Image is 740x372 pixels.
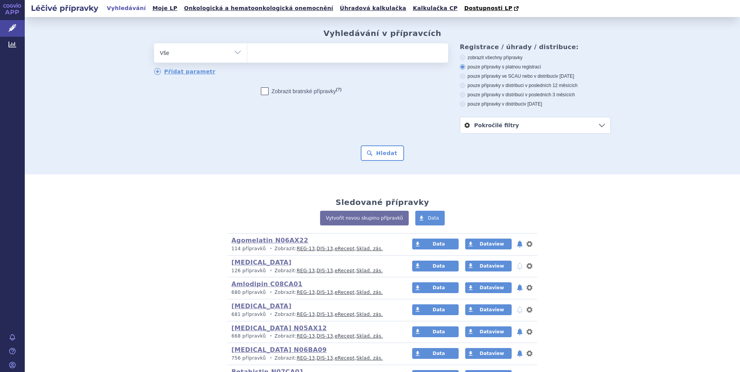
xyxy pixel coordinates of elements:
[526,349,533,358] button: nastavení
[317,268,333,273] a: DIS-13
[460,101,611,107] label: pouze přípravky v distribuci
[231,311,397,318] p: Zobrazit: , , ,
[335,268,355,273] a: eRecept
[433,351,445,356] span: Data
[524,101,542,107] span: v [DATE]
[231,237,308,244] a: Agomelatin N06AX22
[412,282,459,293] a: Data
[231,259,291,266] a: [MEDICAL_DATA]
[231,333,266,339] span: 668 přípravků
[480,263,504,269] span: Dataview
[433,263,445,269] span: Data
[526,239,533,249] button: nastavení
[231,355,266,361] span: 756 přípravků
[516,327,524,336] button: notifikace
[465,348,512,359] a: Dataview
[335,290,355,295] a: eRecept
[516,261,524,271] button: notifikace
[460,92,611,98] label: pouze přípravky v distribuci v posledních 3 měsících
[267,311,274,318] i: •
[465,326,512,337] a: Dataview
[460,64,611,70] label: pouze přípravky s platnou registrací
[231,280,303,288] a: Amlodipin C08CA01
[433,307,445,312] span: Data
[231,246,397,252] p: Zobrazit: , , ,
[356,333,383,339] a: Sklad. zás.
[480,329,504,334] span: Dataview
[428,215,439,221] span: Data
[317,246,333,251] a: DIS-13
[516,349,524,358] button: notifikace
[267,333,274,340] i: •
[465,282,512,293] a: Dataview
[231,290,266,295] span: 680 přípravků
[297,312,315,317] a: REG-13
[433,285,445,290] span: Data
[324,29,442,38] h2: Vyhledávání v přípravcích
[480,285,504,290] span: Dataview
[480,307,504,312] span: Dataview
[336,198,429,207] h2: Sledované přípravky
[317,355,333,361] a: DIS-13
[465,239,512,249] a: Dataview
[415,211,445,225] a: Data
[231,355,397,362] p: Zobrazit: , , ,
[361,145,404,161] button: Hledat
[267,246,274,252] i: •
[412,261,459,271] a: Data
[356,355,383,361] a: Sklad. zás.
[335,333,355,339] a: eRecept
[297,355,315,361] a: REG-13
[412,304,459,315] a: Data
[267,289,274,296] i: •
[356,246,383,251] a: Sklad. zás.
[460,117,610,133] a: Pokročilé filtry
[526,261,533,271] button: nastavení
[411,3,460,14] a: Kalkulačka CP
[433,329,445,334] span: Data
[231,289,397,296] p: Zobrazit: , , ,
[480,241,504,247] span: Dataview
[231,268,397,274] p: Zobrazit: , , ,
[464,5,512,11] span: Dostupnosti LP
[356,312,383,317] a: Sklad. zás.
[231,346,327,353] a: [MEDICAL_DATA] N06BA09
[25,3,104,14] h2: Léčivé přípravky
[412,239,459,249] a: Data
[267,355,274,362] i: •
[526,305,533,314] button: nastavení
[336,87,341,92] abbr: (?)
[335,355,355,361] a: eRecept
[182,3,336,14] a: Onkologická a hematoonkologická onemocnění
[317,290,333,295] a: DIS-13
[526,283,533,292] button: nastavení
[267,268,274,274] i: •
[460,82,611,89] label: pouze přípravky v distribuci v posledních 12 měsících
[297,333,315,339] a: REG-13
[231,268,266,273] span: 126 přípravků
[412,348,459,359] a: Data
[317,333,333,339] a: DIS-13
[356,290,383,295] a: Sklad. zás.
[337,3,409,14] a: Úhradová kalkulačka
[462,3,522,14] a: Dostupnosti LP
[556,73,574,79] span: v [DATE]
[460,55,611,61] label: zobrazit všechny přípravky
[516,239,524,249] button: notifikace
[104,3,148,14] a: Vyhledávání
[231,324,327,332] a: [MEDICAL_DATA] N05AX12
[465,261,512,271] a: Dataview
[150,3,180,14] a: Moje LP
[480,351,504,356] span: Dataview
[516,305,524,314] button: notifikace
[465,304,512,315] a: Dataview
[412,326,459,337] a: Data
[317,312,333,317] a: DIS-13
[297,290,315,295] a: REG-13
[231,312,266,317] span: 681 přípravků
[231,333,397,340] p: Zobrazit: , , ,
[516,283,524,292] button: notifikace
[433,241,445,247] span: Data
[261,87,342,95] label: Zobrazit bratrské přípravky
[297,246,315,251] a: REG-13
